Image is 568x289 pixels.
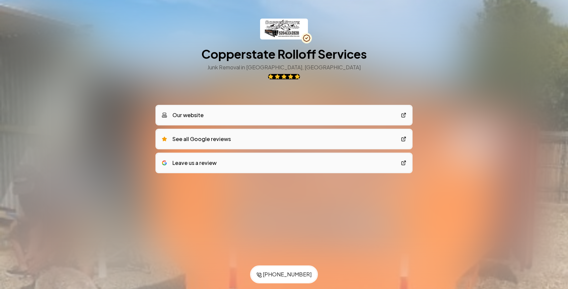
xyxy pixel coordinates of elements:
a: google logoLeave us a review [156,154,412,172]
img: Copperstate Rolloff Services [260,19,308,39]
a: Our website [156,106,412,124]
div: Our website [162,111,204,119]
a: See all Google reviews [156,130,412,148]
div: Leave us a review [162,159,217,167]
a: [PHONE_NUMBER] [251,266,317,282]
h1: Copperstate Rolloff Services [201,47,367,61]
h3: Junk Removal in [GEOGRAPHIC_DATA], [GEOGRAPHIC_DATA] [207,63,361,71]
img: google logo [162,160,167,166]
div: See all Google reviews [162,135,231,143]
